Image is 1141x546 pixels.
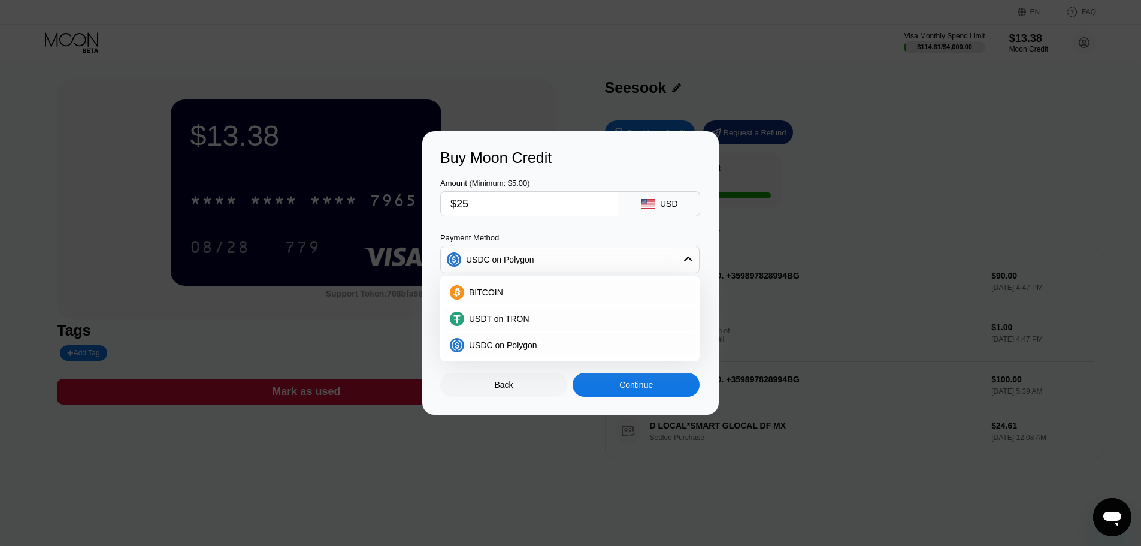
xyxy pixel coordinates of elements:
[444,307,696,331] div: USDT on TRON
[619,380,653,390] div: Continue
[444,333,696,357] div: USDC on Polygon
[440,179,619,188] div: Amount (Minimum: $5.00)
[466,255,534,264] div: USDC on Polygon
[440,149,701,167] div: Buy Moon Credit
[495,380,513,390] div: Back
[440,373,567,397] div: Back
[441,248,699,272] div: USDC on Polygon
[469,314,529,324] span: USDT on TRON
[444,280,696,304] div: BITCOIN
[469,340,537,350] span: USDC on Polygon
[1093,498,1131,536] iframe: Button to launch messaging window
[450,192,609,216] input: $0.00
[469,288,503,297] span: BITCOIN
[660,199,678,209] div: USD
[440,233,700,242] div: Payment Method
[573,373,700,397] div: Continue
